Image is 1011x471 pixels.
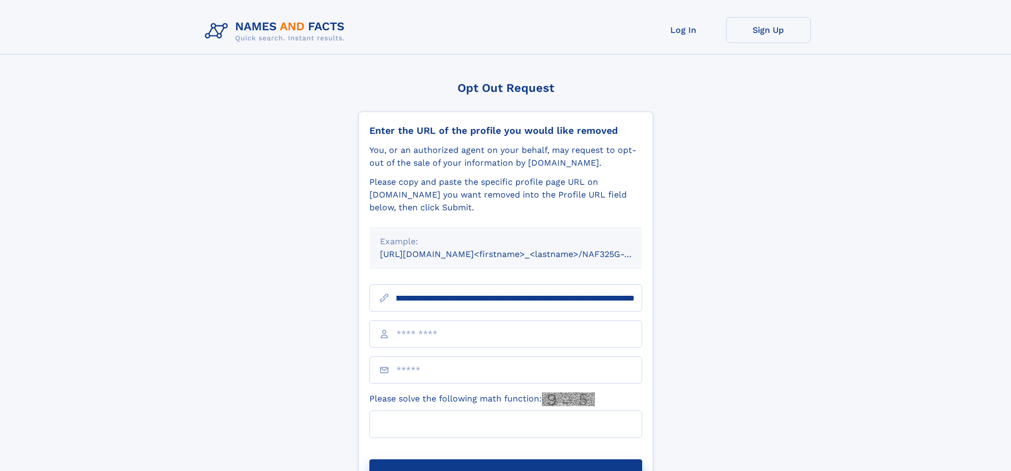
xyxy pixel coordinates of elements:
[369,392,595,406] label: Please solve the following math function:
[369,144,642,169] div: You, or an authorized agent on your behalf, may request to opt-out of the sale of your informatio...
[380,249,662,259] small: [URL][DOMAIN_NAME]<firstname>_<lastname>/NAF325G-xxxxxxxx
[641,17,726,43] a: Log In
[726,17,811,43] a: Sign Up
[358,81,653,95] div: Opt Out Request
[369,125,642,136] div: Enter the URL of the profile you would like removed
[380,235,632,248] div: Example:
[201,17,353,46] img: Logo Names and Facts
[369,176,642,214] div: Please copy and paste the specific profile page URL on [DOMAIN_NAME] you want removed into the Pr...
